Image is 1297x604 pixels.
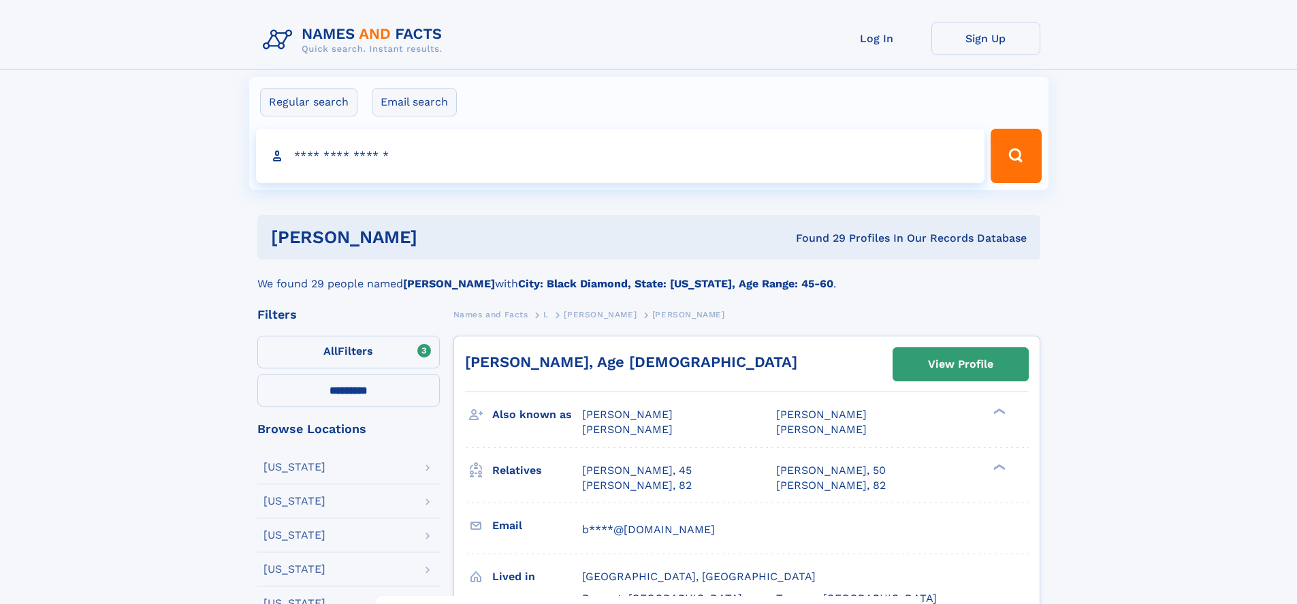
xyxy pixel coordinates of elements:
[931,22,1040,55] a: Sign Up
[271,229,607,246] h1: [PERSON_NAME]
[263,564,325,575] div: [US_STATE]
[263,496,325,507] div: [US_STATE]
[372,88,457,116] label: Email search
[990,462,1006,471] div: ❯
[492,565,582,588] h3: Lived in
[582,423,673,436] span: [PERSON_NAME]
[256,129,985,183] input: search input
[582,408,673,421] span: [PERSON_NAME]
[822,22,931,55] a: Log In
[257,22,453,59] img: Logo Names and Facts
[543,310,549,319] span: L
[564,310,637,319] span: [PERSON_NAME]
[582,463,692,478] a: [PERSON_NAME], 45
[257,423,440,435] div: Browse Locations
[582,478,692,493] a: [PERSON_NAME], 82
[257,308,440,321] div: Filters
[323,345,338,357] span: All
[607,231,1027,246] div: Found 29 Profiles In Our Records Database
[776,408,867,421] span: [PERSON_NAME]
[776,463,886,478] a: [PERSON_NAME], 50
[257,259,1040,292] div: We found 29 people named with .
[403,277,495,290] b: [PERSON_NAME]
[263,530,325,541] div: [US_STATE]
[893,348,1028,381] a: View Profile
[492,459,582,482] h3: Relatives
[776,423,867,436] span: [PERSON_NAME]
[564,306,637,323] a: [PERSON_NAME]
[582,570,816,583] span: [GEOGRAPHIC_DATA], [GEOGRAPHIC_DATA]
[257,336,440,368] label: Filters
[492,403,582,426] h3: Also known as
[263,462,325,473] div: [US_STATE]
[492,514,582,537] h3: Email
[453,306,528,323] a: Names and Facts
[928,349,993,380] div: View Profile
[652,310,725,319] span: [PERSON_NAME]
[518,277,833,290] b: City: Black Diamond, State: [US_STATE], Age Range: 45-60
[465,353,797,370] a: [PERSON_NAME], Age [DEMOGRAPHIC_DATA]
[776,478,886,493] a: [PERSON_NAME], 82
[991,129,1041,183] button: Search Button
[260,88,357,116] label: Regular search
[543,306,549,323] a: L
[990,407,1006,416] div: ❯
